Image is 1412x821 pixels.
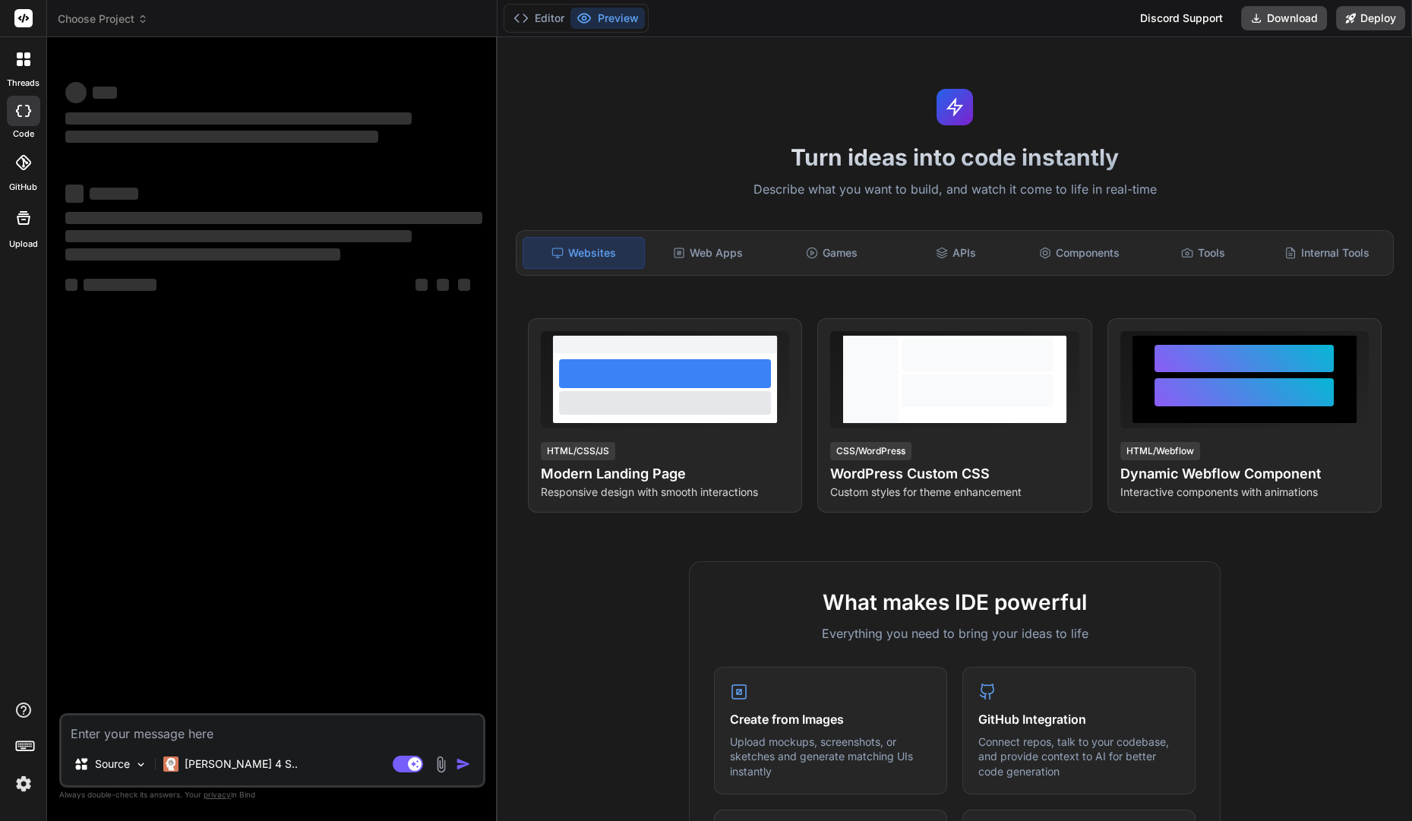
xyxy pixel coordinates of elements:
[1120,442,1200,460] div: HTML/Webflow
[59,788,485,802] p: Always double-check its answers. Your in Bind
[523,237,645,269] div: Websites
[772,237,892,269] div: Games
[84,279,156,291] span: ‌
[93,87,117,99] span: ‌
[65,131,378,143] span: ‌
[437,279,449,291] span: ‌
[11,771,36,797] img: settings
[65,82,87,103] span: ‌
[730,734,931,779] p: Upload mockups, screenshots, or sketches and generate matching UIs instantly
[507,144,1403,171] h1: Turn ideas into code instantly
[1120,463,1369,485] h4: Dynamic Webflow Component
[9,181,37,194] label: GitHub
[830,442,911,460] div: CSS/WordPress
[730,710,931,728] h4: Create from Images
[714,624,1196,643] p: Everything you need to bring your ideas to life
[541,442,615,460] div: HTML/CSS/JS
[978,710,1180,728] h4: GitHub Integration
[9,238,38,251] label: Upload
[65,112,412,125] span: ‌
[507,8,570,29] button: Editor
[432,756,450,773] img: attachment
[65,230,412,242] span: ‌
[458,279,470,291] span: ‌
[90,188,138,200] span: ‌
[185,756,298,772] p: [PERSON_NAME] 4 S..
[1131,6,1232,30] div: Discord Support
[65,185,84,203] span: ‌
[58,11,148,27] span: Choose Project
[896,237,1016,269] div: APIs
[1019,237,1139,269] div: Components
[7,77,39,90] label: threads
[541,485,789,500] p: Responsive design with smooth interactions
[456,756,471,772] img: icon
[65,279,77,291] span: ‌
[415,279,428,291] span: ‌
[65,212,482,224] span: ‌
[830,485,1079,500] p: Custom styles for theme enhancement
[13,128,34,141] label: code
[1120,485,1369,500] p: Interactive components with animations
[648,237,769,269] div: Web Apps
[163,756,178,772] img: Claude 4 Sonnet
[714,586,1196,618] h2: What makes IDE powerful
[95,756,130,772] p: Source
[507,180,1403,200] p: Describe what you want to build, and watch it come to life in real-time
[204,790,231,799] span: privacy
[134,758,147,771] img: Pick Models
[830,463,1079,485] h4: WordPress Custom CSS
[570,8,645,29] button: Preview
[1266,237,1387,269] div: Internal Tools
[541,463,789,485] h4: Modern Landing Page
[978,734,1180,779] p: Connect repos, talk to your codebase, and provide context to AI for better code generation
[1336,6,1405,30] button: Deploy
[1241,6,1327,30] button: Download
[65,248,340,261] span: ‌
[1142,237,1263,269] div: Tools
